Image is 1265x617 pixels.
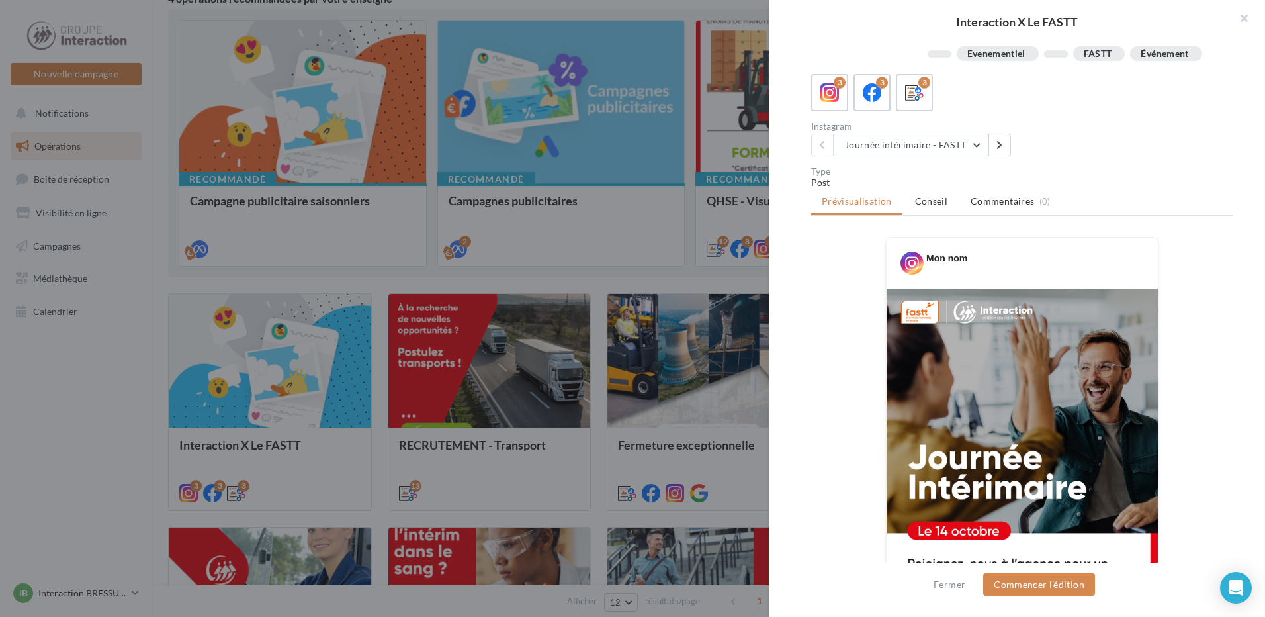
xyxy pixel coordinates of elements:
[876,77,888,89] div: 3
[834,77,846,89] div: 3
[811,176,1233,189] div: Post
[1141,49,1188,59] div: Événement
[928,577,971,593] button: Fermer
[811,167,1233,176] div: Type
[915,195,947,207] span: Conseil
[834,134,988,156] button: Journée intérimaire - FASTT
[811,122,1017,131] div: Instagram
[790,16,1244,28] div: Interaction X Le FASTT
[926,252,967,265] div: Mon nom
[1039,196,1051,207] span: (0)
[918,77,930,89] div: 3
[1084,49,1112,59] div: FASTT
[971,195,1034,208] span: Commentaires
[967,49,1025,59] div: Evenementiel
[983,573,1095,596] button: Commencer l'édition
[1220,572,1252,604] div: Open Intercom Messenger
